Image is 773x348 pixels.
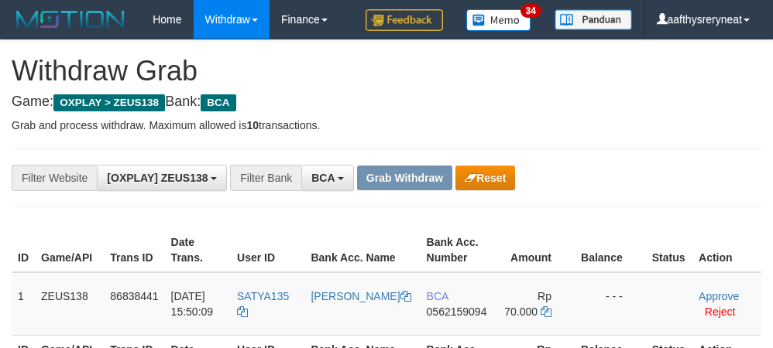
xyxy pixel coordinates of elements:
[455,165,515,190] button: Reset
[12,165,97,191] div: Filter Website
[646,228,692,272] th: Status
[366,9,443,31] img: Feedback.jpg
[12,94,761,110] h4: Game: Bank:
[575,272,646,336] td: - - -
[201,94,235,111] span: BCA
[311,290,411,302] a: [PERSON_NAME]
[541,305,551,318] a: Copy 70000 to clipboard
[304,228,420,272] th: Bank Acc. Name
[496,228,575,272] th: Amount
[53,94,165,111] span: OXPLAY > ZEUS138
[311,172,335,184] span: BCA
[12,56,761,87] h1: Withdraw Grab
[555,9,632,30] img: panduan.png
[520,4,541,18] span: 34
[237,290,289,302] span: SATYA135
[12,272,35,336] td: 1
[97,165,227,191] button: [OXPLAY] ZEUS138
[107,172,208,184] span: [OXPLAY] ZEUS138
[35,228,104,272] th: Game/API
[165,228,231,272] th: Date Trans.
[466,9,531,31] img: Button%20Memo.svg
[692,228,761,272] th: Action
[230,165,301,191] div: Filter Bank
[421,228,497,272] th: Bank Acc. Number
[12,8,129,31] img: MOTION_logo.png
[171,290,214,318] span: [DATE] 15:50:09
[301,165,354,191] button: BCA
[35,272,104,336] td: ZEUS138
[427,290,448,302] span: BCA
[231,228,304,272] th: User ID
[12,118,761,133] p: Grab and process withdraw. Maximum allowed is transactions.
[110,290,158,302] span: 86838441
[699,290,739,302] a: Approve
[104,228,164,272] th: Trans ID
[705,305,736,318] a: Reject
[237,290,289,318] a: SATYA135
[357,165,452,190] button: Grab Withdraw
[575,228,646,272] th: Balance
[246,119,259,131] strong: 10
[504,290,551,318] span: Rp 70.000
[427,305,487,318] span: Copy 0562159094 to clipboard
[12,228,35,272] th: ID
